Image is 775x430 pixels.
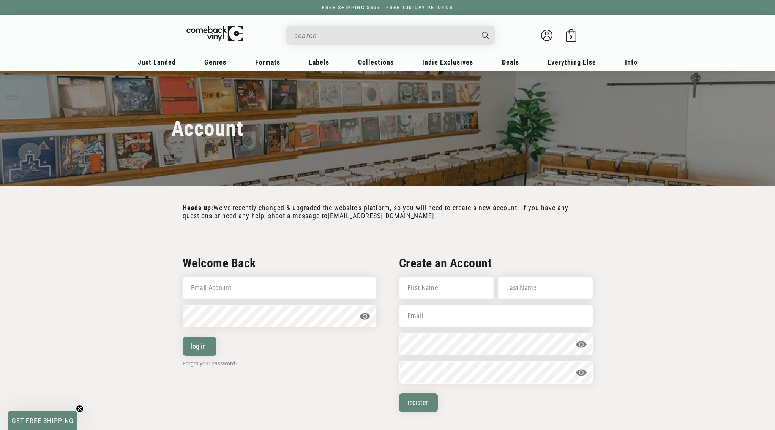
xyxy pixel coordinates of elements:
[183,257,376,269] h2: Welcome Back
[548,58,596,66] span: Everything Else
[399,257,593,269] h2: Create an Account
[502,58,519,66] span: Deals
[294,28,474,43] input: When autocomplete results are available use up and down arrows to review and enter to select
[328,212,434,220] a: [EMAIL_ADDRESS][DOMAIN_NAME]
[309,58,329,66] span: Labels
[625,58,638,66] span: Info
[183,204,593,220] p: We've recently changed & upgraded the website's platform, so you will need to create a new accoun...
[183,360,238,367] a: Forgot your password?
[286,26,495,45] div: Search
[138,58,176,66] span: Just Landed
[204,58,226,66] span: Genres
[76,405,84,413] button: Close teaser
[183,204,213,212] strong: Heads up:
[399,277,494,299] input: First Name
[498,277,593,299] input: Last Name
[183,337,216,356] button: log in
[314,5,461,10] a: FREE SHIPPING $89+ | FREE 100-DAY RETURNS
[570,34,572,40] span: 0
[358,58,394,66] span: Collections
[399,393,438,412] button: Register
[8,411,77,430] div: GET FREE SHIPPINGClose teaser
[255,58,280,66] span: Formats
[399,305,593,327] input: Email
[171,116,243,141] h1: Account
[183,277,376,299] input: Email Account
[422,58,473,66] span: Indie Exclusives
[475,26,496,45] button: Search
[12,417,74,425] span: GET FREE SHIPPING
